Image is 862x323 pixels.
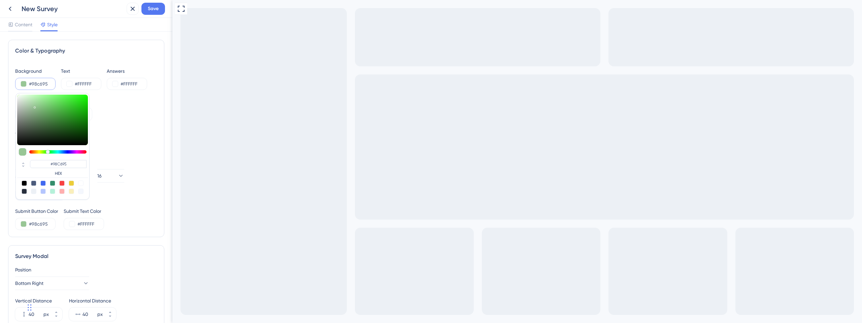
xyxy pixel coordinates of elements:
div: New Survey [22,4,124,13]
div: Answers [107,67,147,75]
button: Submit survey [49,202,75,211]
div: Close survey [110,5,119,13]
div: Background Style [15,97,92,105]
div: px [43,310,49,318]
button: Save [141,3,165,15]
div: Submit Button Color [15,207,58,215]
div: Color & Typography [15,47,157,55]
span: 16 [97,172,102,180]
span: Save [148,5,159,13]
button: px [50,314,62,321]
div: Position [15,266,157,274]
input: px [82,310,96,318]
button: px [104,308,116,314]
button: px [104,314,116,321]
span: Bottom Right [15,279,43,287]
button: System Font [15,169,89,183]
label: HEX [30,171,87,176]
div: Survey Modal [15,252,157,260]
div: Vertical Distance [15,297,62,305]
button: px [50,308,62,314]
div: Answer Field Size [15,128,87,136]
div: Font [15,159,89,167]
div: Horizontal Distance [69,297,116,305]
div: Arrastar [28,297,32,318]
div: px [97,310,103,318]
span: Style [47,21,58,29]
span: Content [15,21,32,29]
button: Bottom Right [15,277,89,290]
div: Background [15,67,56,75]
div: Text [61,67,101,75]
button: 16 [97,169,124,183]
div: Submit Text Color [64,207,104,215]
button: Custom Font [15,188,65,200]
span: System Font [15,172,41,180]
input: px [29,310,42,318]
div: Oi, [Nome]! 😊 Já faz 4 meses que você usa nosso sistema e queremos muito saber como ele tem ajuda... [8,18,119,163]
